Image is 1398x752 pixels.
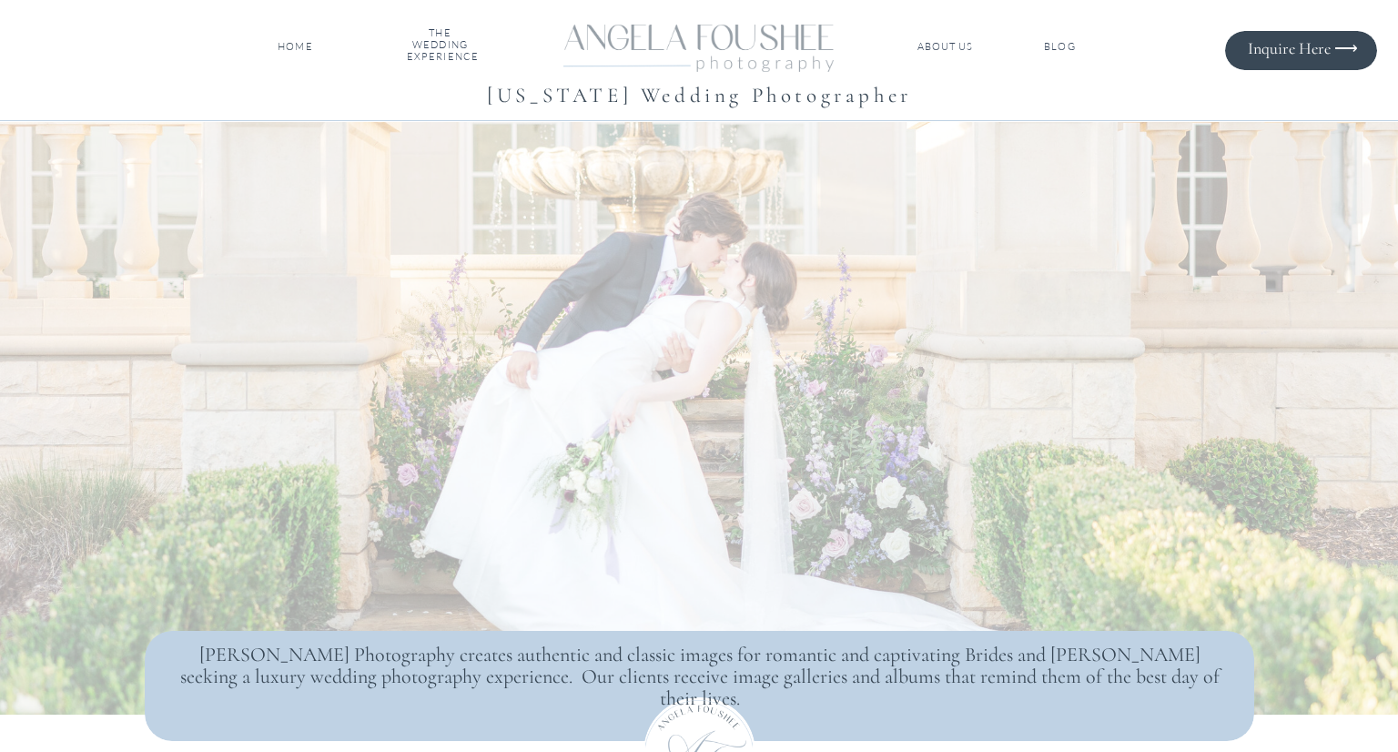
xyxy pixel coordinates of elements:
[256,77,1143,111] h1: [US_STATE] Wedding Photographer
[1027,41,1093,54] a: BLOG
[407,27,473,66] nav: THE WEDDING EXPERIENCE
[274,41,317,54] a: HOME
[915,41,976,54] a: ABOUT US
[173,644,1226,698] p: [PERSON_NAME] Photography creates authentic and classic images for romantic and captivating Bride...
[407,27,473,66] a: THE WEDDINGEXPERIENCE
[1232,39,1358,57] a: Inquire Here ⟶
